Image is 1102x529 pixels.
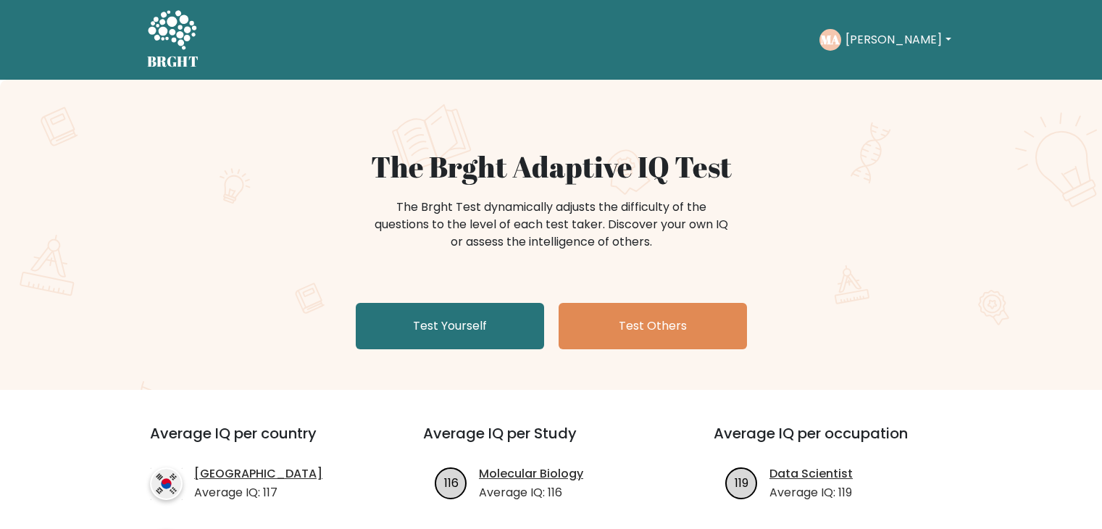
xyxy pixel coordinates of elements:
[769,465,853,483] a: Data Scientist
[356,303,544,349] a: Test Yourself
[821,31,840,48] text: MA
[370,199,732,251] div: The Brght Test dynamically adjusts the difficulty of the questions to the level of each test take...
[147,53,199,70] h5: BRGHT
[194,484,322,501] p: Average IQ: 117
[735,474,748,491] text: 119
[150,425,371,459] h3: Average IQ per country
[423,425,679,459] h3: Average IQ per Study
[194,465,322,483] a: [GEOGRAPHIC_DATA]
[769,484,853,501] p: Average IQ: 119
[150,467,183,500] img: country
[444,474,459,491] text: 116
[479,484,583,501] p: Average IQ: 116
[147,6,199,74] a: BRGHT
[559,303,747,349] a: Test Others
[479,465,583,483] a: Molecular Biology
[714,425,969,459] h3: Average IQ per occupation
[198,149,905,184] h1: The Brght Adaptive IQ Test
[841,30,955,49] button: [PERSON_NAME]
